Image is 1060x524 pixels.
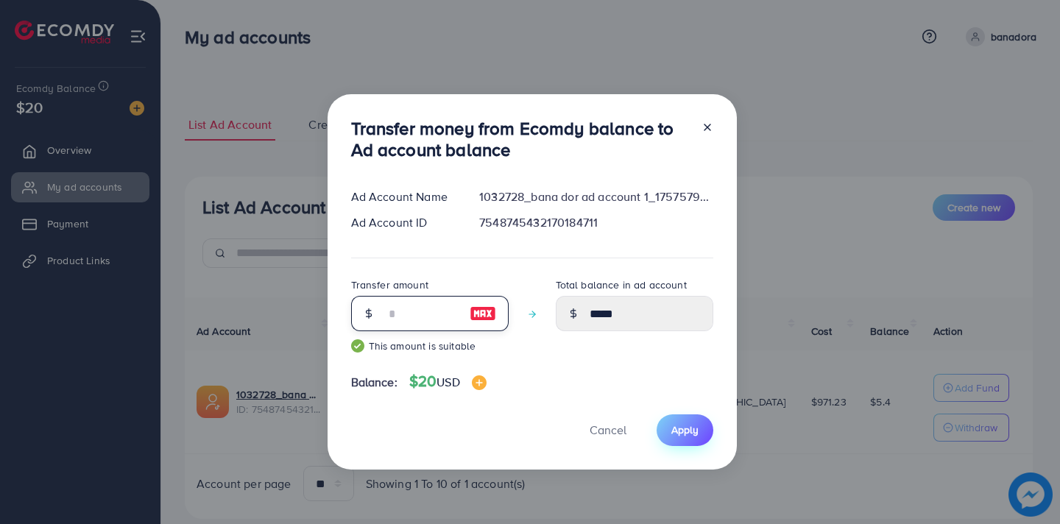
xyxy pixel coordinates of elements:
[351,277,428,292] label: Transfer amount
[657,414,713,446] button: Apply
[351,339,509,353] small: This amount is suitable
[472,375,487,390] img: image
[671,422,699,437] span: Apply
[556,277,687,292] label: Total balance in ad account
[590,422,626,438] span: Cancel
[339,188,468,205] div: Ad Account Name
[351,374,397,391] span: Balance:
[470,305,496,322] img: image
[571,414,645,446] button: Cancel
[437,374,459,390] span: USD
[467,188,724,205] div: 1032728_bana dor ad account 1_1757579407255
[351,118,690,160] h3: Transfer money from Ecomdy balance to Ad account balance
[467,214,724,231] div: 7548745432170184711
[409,372,487,391] h4: $20
[351,339,364,353] img: guide
[339,214,468,231] div: Ad Account ID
